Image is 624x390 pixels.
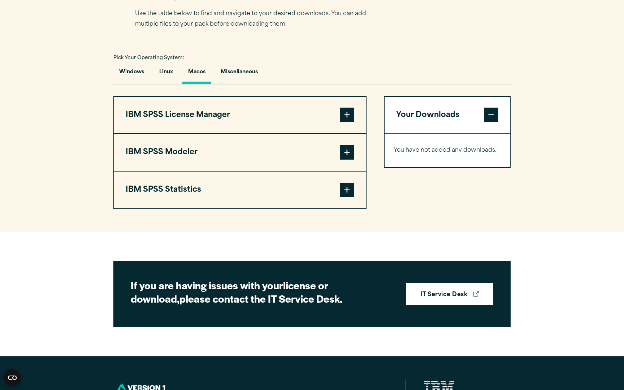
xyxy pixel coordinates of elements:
[385,97,510,134] button: Your Downloads
[406,283,493,305] a: IT Service Desk
[131,278,328,306] strong: license or download,
[135,9,377,30] p: Use the table below to find and navigate to your desired downloads. You can add multiple files to...
[113,56,184,60] span: Pick Your Operating System:
[4,369,21,386] button: Open CMP widget
[385,133,510,167] div: Your Downloads
[153,64,179,84] button: Linux
[114,134,366,171] button: IBM SPSS Modeler
[182,64,211,84] button: Macos
[114,97,366,134] button: IBM SPSS License Manager
[114,172,366,208] button: IBM SPSS Statistics
[131,278,383,305] h2: If you are having issues with your please contact the IT Service Desk.
[215,64,264,84] button: Miscellaneous
[113,64,150,84] button: Windows
[394,145,501,156] p: You have not added any downloads.
[421,290,467,300] strong: IT Service Desk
